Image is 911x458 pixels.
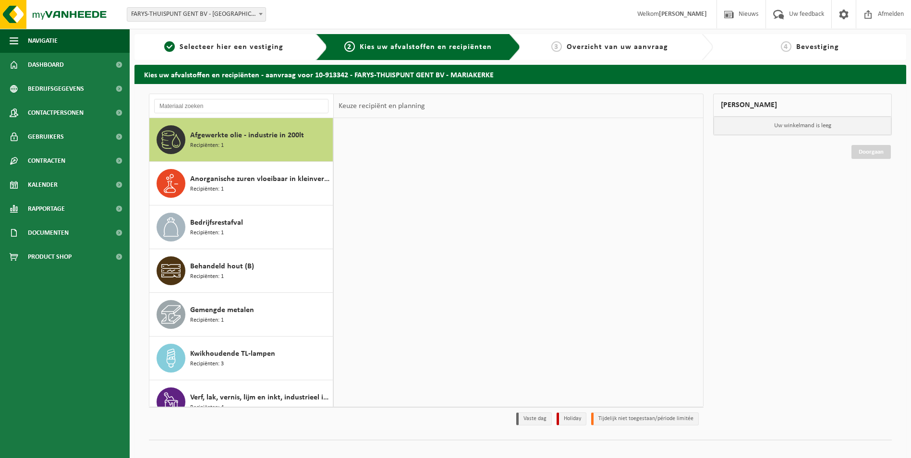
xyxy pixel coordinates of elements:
span: Recipiënten: 1 [190,141,224,150]
button: Gemengde metalen Recipiënten: 1 [149,293,333,337]
h2: Kies uw afvalstoffen en recipiënten - aanvraag voor 10-913342 - FARYS-THUISPUNT GENT BV - MARIAKERKE [134,65,906,84]
span: Rapportage [28,197,65,221]
span: Afgewerkte olie - industrie in 200lt [190,130,304,141]
span: Recipiënten: 1 [190,316,224,325]
span: 4 [781,41,791,52]
input: Materiaal zoeken [154,99,328,113]
span: Dashboard [28,53,64,77]
span: Verf, lak, vernis, lijm en inkt, industrieel in kleinverpakking [190,392,330,403]
span: Gemengde metalen [190,304,254,316]
a: 1Selecteer hier een vestiging [139,41,308,53]
span: FARYS-THUISPUNT GENT BV - MARIAKERKE [127,7,266,22]
span: Overzicht van uw aanvraag [567,43,668,51]
button: Afgewerkte olie - industrie in 200lt Recipiënten: 1 [149,118,333,162]
span: Documenten [28,221,69,245]
button: Behandeld hout (B) Recipiënten: 1 [149,249,333,293]
button: Anorganische zuren vloeibaar in kleinverpakking Recipiënten: 1 [149,162,333,205]
strong: [PERSON_NAME] [659,11,707,18]
span: Contactpersonen [28,101,84,125]
span: Kwikhoudende TL-lampen [190,348,275,360]
p: Uw winkelmand is leeg [714,117,891,135]
span: Recipiënten: 1 [190,185,224,194]
span: Behandeld hout (B) [190,261,254,272]
span: Recipiënten: 3 [190,360,224,369]
span: Kies uw afvalstoffen en recipiënten [360,43,492,51]
span: Anorganische zuren vloeibaar in kleinverpakking [190,173,330,185]
span: Recipiënten: 4 [190,403,224,412]
button: Kwikhoudende TL-lampen Recipiënten: 3 [149,337,333,380]
span: 3 [551,41,562,52]
span: 2 [344,41,355,52]
span: Bevestiging [796,43,839,51]
span: Selecteer hier een vestiging [180,43,283,51]
span: Product Shop [28,245,72,269]
div: Keuze recipiënt en planning [334,94,430,118]
li: Vaste dag [516,412,552,425]
span: 1 [164,41,175,52]
span: Navigatie [28,29,58,53]
span: Bedrijfsgegevens [28,77,84,101]
div: [PERSON_NAME] [713,94,892,117]
li: Holiday [557,412,586,425]
span: Recipiënten: 1 [190,229,224,238]
span: Kalender [28,173,58,197]
span: FARYS-THUISPUNT GENT BV - MARIAKERKE [127,8,266,21]
span: Gebruikers [28,125,64,149]
button: Bedrijfsrestafval Recipiënten: 1 [149,205,333,249]
span: Recipiënten: 1 [190,272,224,281]
span: Bedrijfsrestafval [190,217,243,229]
span: Contracten [28,149,65,173]
a: Doorgaan [851,145,891,159]
li: Tijdelijk niet toegestaan/période limitée [591,412,699,425]
button: Verf, lak, vernis, lijm en inkt, industrieel in kleinverpakking Recipiënten: 4 [149,380,333,423]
